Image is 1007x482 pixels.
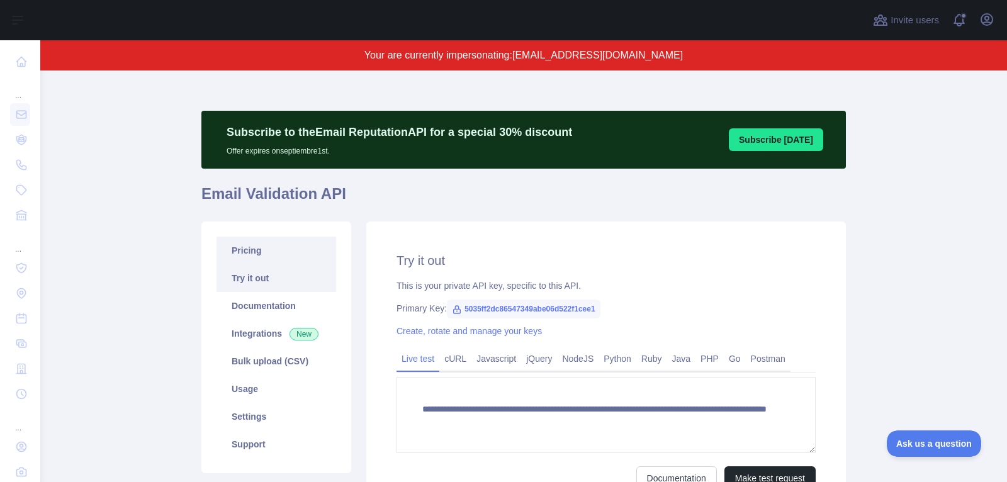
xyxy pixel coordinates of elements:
[10,408,30,433] div: ...
[887,430,982,457] iframe: Toggle Customer Support
[217,347,336,375] a: Bulk upload (CSV)
[521,349,557,369] a: jQuery
[290,328,318,340] span: New
[10,229,30,254] div: ...
[217,237,336,264] a: Pricing
[891,13,939,28] span: Invite users
[397,302,816,315] div: Primary Key:
[557,349,599,369] a: NodeJS
[667,349,696,369] a: Java
[729,128,823,151] button: Subscribe [DATE]
[724,349,746,369] a: Go
[397,326,542,336] a: Create, rotate and manage your keys
[870,10,942,30] button: Invite users
[227,141,572,156] p: Offer expires on septiembre 1st.
[746,349,790,369] a: Postman
[636,349,667,369] a: Ruby
[227,123,572,141] p: Subscribe to the Email Reputation API for a special 30 % discount
[10,76,30,101] div: ...
[397,252,816,269] h2: Try it out
[397,349,439,369] a: Live test
[217,403,336,430] a: Settings
[201,184,846,214] h1: Email Validation API
[397,279,816,292] div: This is your private API key, specific to this API.
[439,349,471,369] a: cURL
[695,349,724,369] a: PHP
[599,349,636,369] a: Python
[217,375,336,403] a: Usage
[217,430,336,458] a: Support
[447,300,600,318] span: 5035ff2dc86547349abe06d522f1cee1
[217,292,336,320] a: Documentation
[471,349,521,369] a: Javascript
[364,50,512,60] span: Your are currently impersonating:
[217,264,336,292] a: Try it out
[217,320,336,347] a: Integrations New
[512,50,683,60] span: [EMAIL_ADDRESS][DOMAIN_NAME]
